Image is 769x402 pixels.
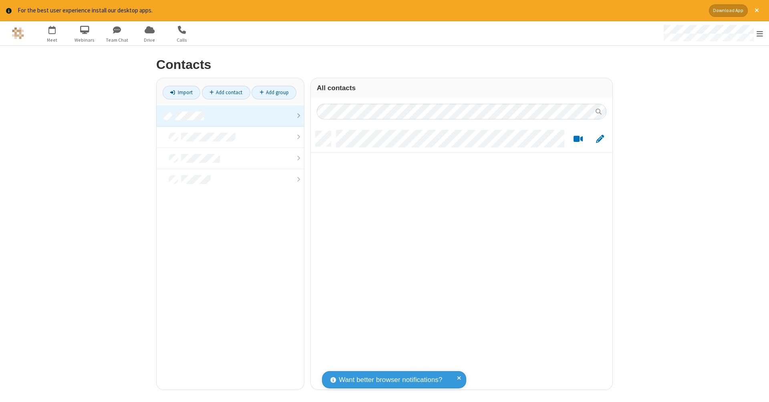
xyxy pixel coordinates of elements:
span: Drive [135,36,165,44]
a: Import [163,86,200,99]
span: Calls [167,36,197,44]
h3: All contacts [317,84,606,92]
button: Start a video meeting [570,134,586,144]
button: Logo [3,21,33,45]
button: Close alert [751,4,763,17]
span: Webinars [70,36,100,44]
img: QA Selenium DO NOT DELETE OR CHANGE [12,27,24,39]
span: Meet [37,36,67,44]
a: Add contact [202,86,250,99]
button: Download App [709,4,748,17]
h2: Contacts [156,58,613,72]
a: Add group [252,86,296,99]
div: Open menu [656,21,769,45]
div: For the best user experience install our desktop apps. [18,6,703,15]
span: Team Chat [102,36,132,44]
button: Edit [592,134,608,144]
div: grid [311,125,612,390]
span: Want better browser notifications? [339,375,442,385]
